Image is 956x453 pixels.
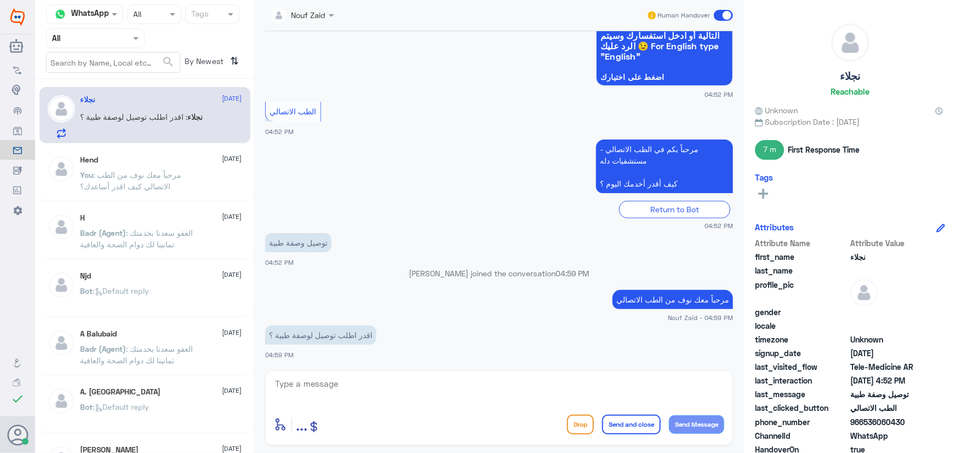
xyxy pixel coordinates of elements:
img: Widebot Logo [10,8,25,26]
h5: A. Turki [81,387,161,397]
span: : العفو سعدنا بخدمتك تمانينا لك دوام الصحة والعافية [81,228,193,249]
span: last_clicked_button [755,402,848,414]
span: 2025-09-04T13:52:33.062Z [850,375,930,386]
span: الطب الاتصالي [850,402,930,414]
h6: Tags [755,172,773,182]
h5: نجلاء [81,95,96,104]
img: defaultAdmin.png [48,213,75,241]
img: defaultAdmin.png [48,387,75,415]
span: 04:52 PM [265,259,294,266]
span: 966536060430 [850,416,930,428]
span: [DATE] [222,386,242,396]
span: اضغط على اختيارك [600,73,729,82]
h6: Reachable [831,86,869,96]
span: locale [755,320,848,332]
span: توصيل وصفة طبية [850,388,930,400]
span: [DATE] [222,212,242,222]
span: 2 [850,430,930,442]
img: defaultAdmin.png [850,279,878,306]
p: 4/9/2025, 4:59 PM [265,326,376,345]
div: Return to Bot [619,201,730,218]
span: [DATE] [222,328,242,338]
button: Avatar [7,425,28,445]
span: Unknown [755,104,798,116]
img: defaultAdmin.png [48,95,75,123]
p: 4/9/2025, 4:59 PM [612,290,733,309]
img: defaultAdmin.png [48,271,75,299]
span: timezone [755,334,848,345]
p: [PERSON_NAME] joined the conversation [265,268,733,279]
img: defaultAdmin.png [48,155,75,183]
span: : العفو سعدنا بخدمتك تمانينا لك دوام الصحة والعافية [81,344,193,365]
span: Attribute Name [755,237,848,249]
span: signup_date [755,347,848,359]
span: First Response Time [788,144,860,155]
h5: H [81,213,85,223]
span: last_visited_flow [755,361,848,373]
span: [DATE] [222,94,242,103]
span: [DATE] [222,270,242,280]
span: 04:59 PM [265,351,294,358]
span: search [162,55,175,68]
span: : مرحباً معك نوف من الطب الاتصالي كيف اقدر أساعدك؟ [81,170,182,191]
span: null [850,320,930,332]
h5: A Balubaid [81,329,117,339]
span: 7 m [755,140,784,160]
span: [DATE] [222,154,242,164]
i: ⇅ [231,52,239,70]
span: 04:52 PM [705,221,733,230]
span: الطب الاتصالي [270,107,317,116]
span: 04:52 PM [265,128,294,135]
span: Unknown [850,334,930,345]
span: : Default reply [93,402,150,411]
span: : Default reply [93,286,150,295]
button: Send and close [602,415,661,434]
p: 4/9/2025, 4:52 PM [265,233,331,252]
span: Nouf Zaid - 04:59 PM [668,313,733,322]
span: Attribute Value [850,237,930,249]
span: last_name [755,265,848,276]
span: Human Handover [657,10,710,20]
h6: Attributes [755,222,794,232]
span: profile_pic [755,279,848,304]
span: phone_number [755,416,848,428]
span: null [850,306,930,318]
span: نجلاء [850,251,930,263]
p: 4/9/2025, 4:52 PM [596,140,733,193]
span: 04:59 PM [556,269,589,278]
img: whatsapp.png [52,6,68,22]
h5: Njd [81,271,91,281]
span: : اقدر اطلب توصيل لوصفة طبية ؟ [81,112,188,121]
span: gender [755,306,848,318]
span: Badr (Agent) [81,344,127,353]
span: Badr (Agent) [81,228,127,237]
span: Bot [81,286,93,295]
span: Bot [81,402,93,411]
span: You [81,170,94,179]
span: Tele-Medicine AR [850,361,930,373]
img: defaultAdmin.png [832,24,869,61]
button: Send Message [669,415,724,434]
span: ChannelId [755,430,848,442]
span: نجلاء [188,112,203,121]
span: 04:52 PM [705,90,733,99]
img: defaultAdmin.png [48,329,75,357]
span: last_message [755,388,848,400]
span: By Newest [180,52,226,74]
span: first_name [755,251,848,263]
span: Subscription Date : [DATE] [755,116,945,127]
span: last_interaction [755,375,848,386]
button: search [162,53,175,71]
div: Tags [190,8,209,22]
h5: Hend [81,155,99,165]
button: Drop [567,415,594,434]
button: ... [296,412,307,437]
span: 2025-09-04T13:52:09.18Z [850,347,930,359]
h5: نجلاء [840,70,860,83]
span: ... [296,414,307,434]
i: check [11,392,24,405]
input: Search by Name, Local etc… [47,53,180,72]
